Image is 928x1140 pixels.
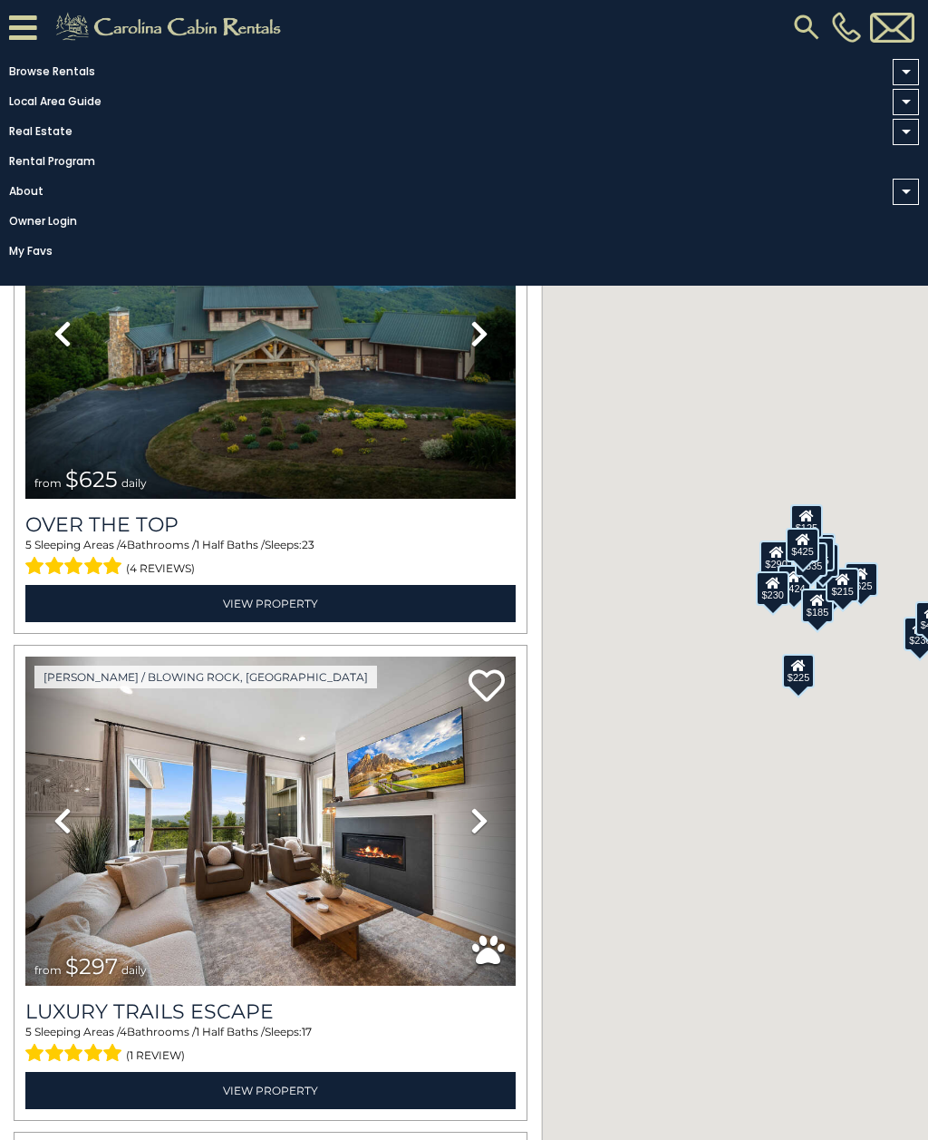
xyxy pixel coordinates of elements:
[826,568,858,602] div: $215
[46,9,296,45] img: Khaki-logo.png
[790,11,823,44] img: search-regular.svg
[806,543,838,578] div: $165
[120,538,127,551] span: 4
[302,1025,312,1038] span: 17
[25,1072,516,1109] a: View Property
[800,589,833,623] div: $185
[25,657,516,986] img: thumbnail_168695581.jpeg
[25,537,516,580] div: Sleeping Areas / Bathrooms / Sleeps:
[302,538,314,551] span: 23
[801,537,834,571] div: $245
[25,538,32,551] span: 5
[34,476,62,490] span: from
[469,667,505,706] a: Add to favorites
[65,953,118,979] span: $297
[126,1044,185,1067] span: (1 review)
[25,585,516,622] a: View Property
[782,654,815,688] div: $225
[121,476,147,490] span: daily
[196,1025,265,1038] span: 1 Half Baths /
[845,562,877,597] div: $625
[126,557,195,580] span: (4 reviews)
[34,666,377,688] a: [PERSON_NAME] / Blowing Rock, [GEOGRAPHIC_DATA]
[759,541,792,575] div: $290
[121,963,147,977] span: daily
[34,963,62,977] span: from
[196,538,265,551] span: 1 Half Baths /
[25,512,516,537] a: Over The Top
[778,565,810,599] div: $424
[756,571,788,606] div: $230
[827,12,865,43] a: [PHONE_NUMBER]
[65,466,118,492] span: $625
[789,504,822,539] div: $125
[25,1024,516,1067] div: Sleeping Areas / Bathrooms / Sleeps:
[25,999,516,1024] a: Luxury Trails Escape
[25,170,516,499] img: thumbnail_167153549.jpeg
[786,528,818,562] div: $425
[25,1025,32,1038] span: 5
[120,1025,127,1038] span: 4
